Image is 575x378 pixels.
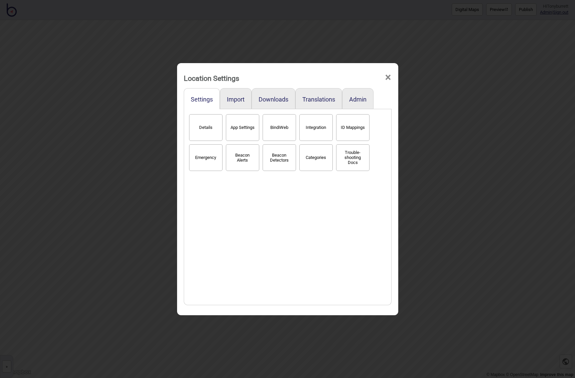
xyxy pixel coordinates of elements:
[263,114,296,141] button: BindiWeb
[263,144,296,171] button: Beacon Detectors
[334,153,371,160] a: Trouble-shooting Docs
[302,96,335,103] button: Translations
[226,114,259,141] button: App Settings
[184,71,239,85] div: Location Settings
[227,96,245,103] button: Import
[189,144,223,171] button: Emergency
[336,144,370,171] button: Trouble-shooting Docs
[189,114,223,141] button: Details
[336,114,370,141] button: ID Mappings
[349,96,367,103] button: Admin
[299,114,333,141] button: Integration
[259,96,288,103] button: Downloads
[226,144,259,171] button: Beacon Alerts
[299,144,333,171] button: Categories
[385,66,392,88] span: ×
[191,96,213,103] button: Settings
[298,153,334,160] a: Categories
